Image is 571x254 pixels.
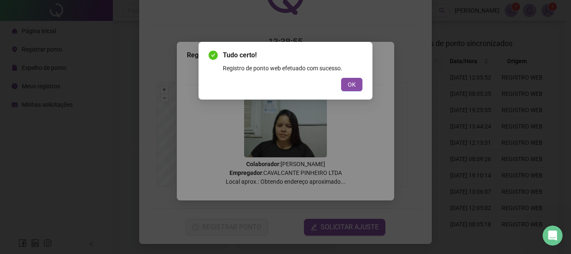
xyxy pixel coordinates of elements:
iframe: Intercom live chat [543,226,563,246]
span: OK [348,80,356,89]
span: Tudo certo! [223,50,362,60]
button: OK [341,78,362,91]
div: Registro de ponto web efetuado com sucesso. [223,64,362,73]
span: check-circle [209,51,218,60]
